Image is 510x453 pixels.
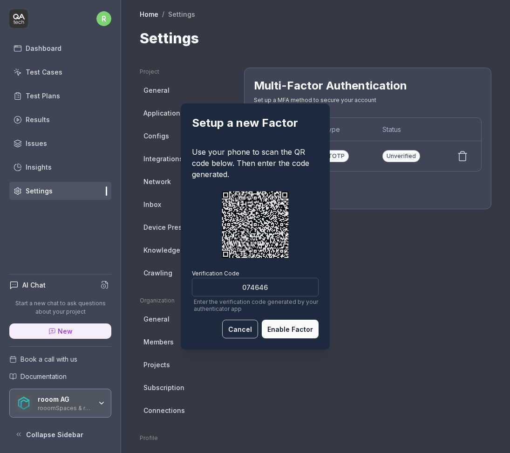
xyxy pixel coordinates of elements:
[192,115,319,131] h2: Setup a new Factor
[192,269,319,312] label: Verification Code
[222,320,258,338] button: Cancel
[262,320,319,338] button: Enable Factor
[192,147,309,179] span: Use your phone to scan the QR code below. Then enter the code generated.
[192,298,319,312] span: Enter the verification code generated by your authenticator app
[192,278,319,296] input: Verification CodeEnter the verification code generated by your authenticator app
[218,187,292,262] img: QR Code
